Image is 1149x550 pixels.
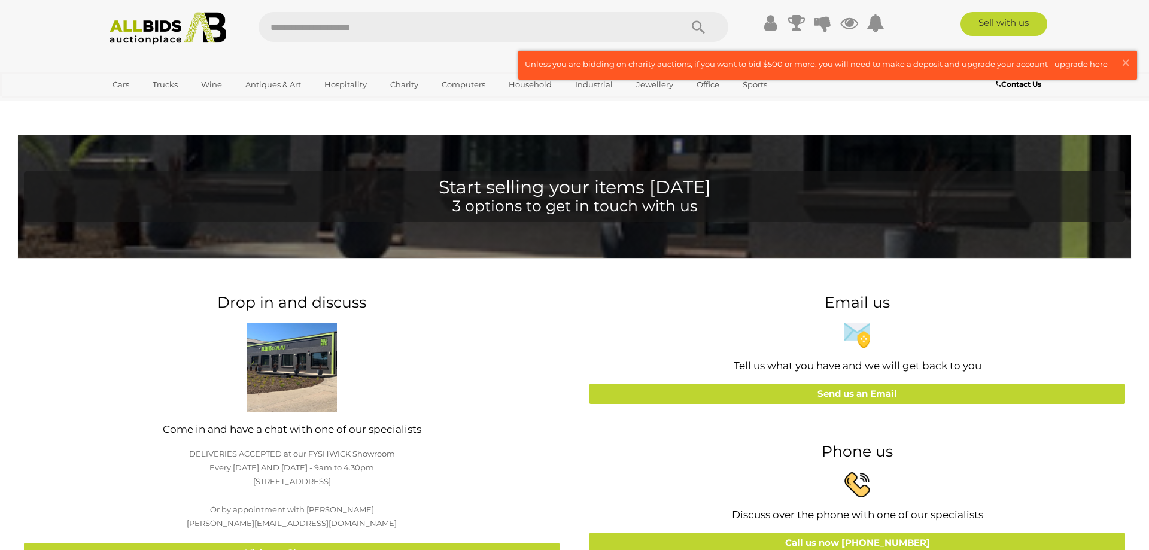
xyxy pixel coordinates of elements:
button: Search [668,12,728,42]
h4: Discuss over the phone with one of our specialists [601,509,1113,521]
h2: 3 options to get in touch with us [30,198,1119,215]
a: Computers [434,75,493,95]
a: Antiques & Art [238,75,309,95]
img: allbids-frontview-384x380.jpg [247,323,337,411]
a: Contact Us [996,78,1044,91]
a: Sell with us [960,12,1047,36]
img: phone-384x380.jpg [844,472,870,498]
a: Industrial [567,75,621,95]
a: Charity [382,75,426,95]
a: [GEOGRAPHIC_DATA] [105,95,205,114]
span: × [1120,51,1131,74]
a: Wine [193,75,230,95]
h4: Tell us what you have and we will get back to you [601,360,1113,372]
a: Cars [105,75,137,95]
img: Allbids.com.au [103,12,233,45]
b: Contact Us [996,80,1041,89]
a: Send us an Email [589,384,1125,405]
img: email-secure-384x380.jpg [844,323,870,348]
h2: Drop in and discuss [36,294,548,311]
a: Jewellery [628,75,681,95]
a: Office [689,75,727,95]
a: Hospitality [317,75,375,95]
h2: Email us [601,294,1113,311]
h1: Start selling your items [DATE] [30,177,1119,197]
h4: Come in and have a chat with one of our specialists [36,424,548,435]
h2: Phone us [601,443,1113,460]
a: Trucks [145,75,186,95]
p: DELIVERIES ACCEPTED at our FYSHWICK Showroom Every [DATE] AND [DATE] - 9am to 4.30pm [STREET_ADDR... [24,447,560,531]
a: Household [501,75,560,95]
a: Sports [735,75,775,95]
